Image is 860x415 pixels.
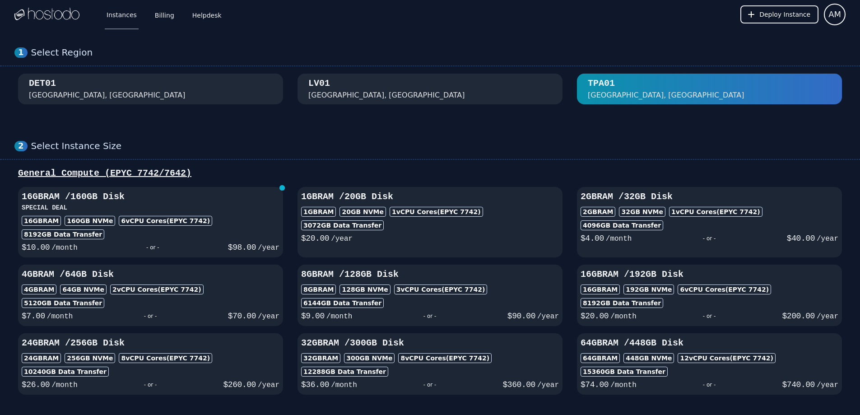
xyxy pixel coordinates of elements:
span: /month [51,381,78,389]
div: 8GB RAM [301,284,336,294]
button: 24GBRAM /256GB Disk24GBRAM256GB NVMe8vCPU Cores(EPYC 7742)10240GB Data Transfer$26.00/month- or -... [18,333,283,395]
span: Deploy Instance [759,10,810,19]
div: - or - [637,310,782,322]
div: 6 vCPU Cores (EPYC 7742) [119,216,212,226]
span: $ 98.00 [228,243,256,252]
h3: 32GB RAM / 300 GB Disk [301,337,559,350]
div: 160 GB NVMe [65,216,115,226]
h3: 1GB RAM / 20 GB Disk [301,191,559,203]
span: $ 26.00 [22,380,50,389]
span: /year [537,312,559,321]
h3: 8GB RAM / 128 GB Disk [301,268,559,281]
button: 16GBRAM /160GB DiskSPECIAL DEAL16GBRAM160GB NVMe6vCPU Cores(EPYC 7742)8192GB Data Transfer$10.00/... [18,187,283,257]
div: 6 vCPU Cores (EPYC 7742) [678,284,771,294]
h3: 16GB RAM / 160 GB Disk [22,191,279,203]
div: 128 GB NVMe [339,284,390,294]
span: /year [258,312,279,321]
div: 8 vCPU Cores (EPYC 7742) [119,353,212,363]
span: $ 74.00 [581,380,609,389]
div: - or - [78,378,223,391]
span: $ 40.00 [787,234,815,243]
button: 32GBRAM /300GB Disk32GBRAM300GB NVMe8vCPU Cores(EPYC 7742)12288GB Data Transfer$36.00/month- or -... [298,333,562,395]
div: - or - [357,378,503,391]
div: 3072 GB Data Transfer [301,220,384,230]
div: 8192 GB Data Transfer [22,229,104,239]
button: LV01 [GEOGRAPHIC_DATA], [GEOGRAPHIC_DATA] [298,74,562,104]
span: /month [326,312,353,321]
div: 1GB RAM [301,207,336,217]
div: 1 vCPU Cores (EPYC 7742) [390,207,483,217]
div: 20 GB NVMe [339,207,386,217]
span: /year [817,312,838,321]
button: 8GBRAM /128GB Disk8GBRAM128GB NVMe3vCPU Cores(EPYC 7742)6144GB Data Transfer$9.00/month- or -$90.... [298,265,562,326]
div: 4GB RAM [22,284,56,294]
img: Logo [14,8,79,21]
button: 16GBRAM /192GB Disk16GBRAM192GB NVMe6vCPU Cores(EPYC 7742)8192GB Data Transfer$20.00/month- or -$... [577,265,842,326]
div: - or - [352,310,507,322]
h3: SPECIAL DEAL [22,203,279,212]
div: - or - [78,241,228,254]
div: [GEOGRAPHIC_DATA], [GEOGRAPHIC_DATA] [29,90,186,101]
div: 192 GB NVMe [623,284,674,294]
div: - or - [632,232,786,245]
span: /year [817,235,838,243]
button: 4GBRAM /64GB Disk4GBRAM64GB NVMe2vCPU Cores(EPYC 7742)5120GB Data Transfer$7.00/month- or -$70.00... [18,265,283,326]
h3: 24GB RAM / 256 GB Disk [22,337,279,350]
span: /year [258,381,279,389]
div: 64GB RAM [581,353,620,363]
div: LV01 [308,77,330,90]
span: $ 7.00 [22,312,45,321]
div: - or - [73,310,228,322]
span: /year [258,244,279,252]
div: 300 GB NVMe [344,353,395,363]
span: $ 36.00 [301,380,329,389]
span: /month [610,381,637,389]
h3: 64GB RAM / 448 GB Disk [581,337,838,350]
div: 2 vCPU Cores (EPYC 7742) [110,284,204,294]
span: /month [331,381,357,389]
div: 24GB RAM [22,353,61,363]
span: /year [817,381,838,389]
div: 12 vCPU Cores (EPYC 7742) [678,353,775,363]
div: 8 vCPU Cores (EPYC 7742) [398,353,492,363]
div: 10240 GB Data Transfer [22,367,109,377]
div: 2GB RAM [581,207,615,217]
div: 4096 GB Data Transfer [581,220,663,230]
span: /month [606,235,632,243]
span: $ 260.00 [223,380,256,389]
span: $ 4.00 [581,234,604,243]
div: 3 vCPU Cores (EPYC 7742) [394,284,488,294]
h3: 2GB RAM / 32 GB Disk [581,191,838,203]
div: 16GB RAM [581,284,620,294]
button: 64GBRAM /448GB Disk64GBRAM448GB NVMe12vCPU Cores(EPYC 7742)15360GB Data Transfer$74.00/month- or ... [577,333,842,395]
span: $ 9.00 [301,312,325,321]
span: $ 360.00 [503,380,535,389]
div: 256 GB NVMe [65,353,115,363]
div: 32 GB NVMe [619,207,665,217]
button: 2GBRAM /32GB Disk2GBRAM32GB NVMe1vCPU Cores(EPYC 7742)4096GB Data Transfer$4.00/month- or -$40.00... [577,187,842,257]
span: $ 70.00 [228,312,256,321]
div: 8192 GB Data Transfer [581,298,663,308]
span: /month [51,244,78,252]
span: $ 20.00 [301,234,329,243]
div: Select Instance Size [31,140,846,152]
div: [GEOGRAPHIC_DATA], [GEOGRAPHIC_DATA] [308,90,465,101]
span: $ 20.00 [581,312,609,321]
div: DET01 [29,77,56,90]
span: $ 740.00 [782,380,815,389]
span: AM [828,8,841,21]
span: /year [331,235,353,243]
div: 6144 GB Data Transfer [301,298,384,308]
span: $ 90.00 [507,312,535,321]
button: Deploy Instance [740,5,818,23]
span: /year [537,381,559,389]
div: 5120 GB Data Transfer [22,298,104,308]
div: - or - [637,378,782,391]
div: 16GB RAM [22,216,61,226]
div: 2 [14,141,28,151]
span: /month [610,312,637,321]
div: TPA01 [588,77,615,90]
div: General Compute (EPYC 7742/7642) [14,167,846,180]
span: $ 200.00 [782,312,815,321]
div: 32GB RAM [301,353,340,363]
